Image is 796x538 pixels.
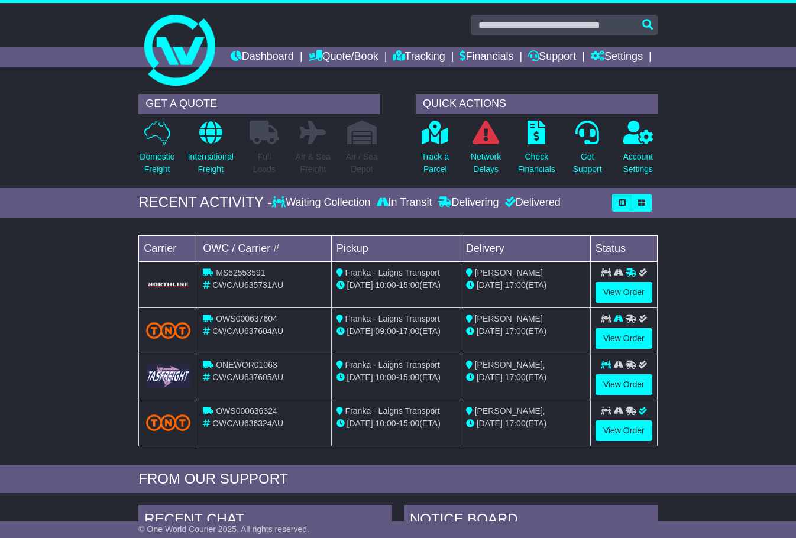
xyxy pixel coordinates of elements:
p: Network Delays [471,151,501,176]
span: 10:00 [376,372,396,382]
span: 17:00 [505,326,526,336]
div: (ETA) [466,417,585,430]
a: View Order [596,328,652,349]
td: Carrier [139,235,198,261]
span: 09:00 [376,326,396,336]
img: GetCarrierServiceLogo [146,365,190,388]
a: Track aParcel [421,120,449,182]
span: [PERSON_NAME] [475,314,543,323]
span: 17:00 [505,280,526,290]
div: GET A QUOTE [138,94,380,114]
div: RECENT CHAT [138,505,392,537]
div: - (ETA) [336,371,456,384]
span: 15:00 [399,280,419,290]
span: [DATE] [477,372,503,382]
span: [DATE] [477,419,503,428]
span: [DATE] [347,419,373,428]
span: [DATE] [347,326,373,336]
p: Full Loads [250,151,279,176]
p: Track a Parcel [422,151,449,176]
span: 15:00 [399,419,419,428]
p: Air / Sea Depot [346,151,378,176]
span: OWS000636324 [216,406,277,416]
span: [PERSON_NAME], [475,406,545,416]
div: - (ETA) [336,279,456,291]
p: Air & Sea Freight [296,151,331,176]
div: Delivered [502,196,561,209]
span: [DATE] [477,280,503,290]
div: (ETA) [466,325,585,338]
div: NOTICE BOARD [404,505,658,537]
span: 15:00 [399,372,419,382]
span: Franka - Laigns Transport [345,406,440,416]
span: [DATE] [347,372,373,382]
div: RECENT ACTIVITY - [138,194,272,211]
div: QUICK ACTIONS [416,94,658,114]
span: 10:00 [376,419,396,428]
img: TNT_Domestic.png [146,414,190,430]
div: FROM OUR SUPPORT [138,471,657,488]
span: [PERSON_NAME] [475,268,543,277]
div: Waiting Collection [272,196,373,209]
span: 17:00 [505,419,526,428]
td: Pickup [331,235,461,261]
a: View Order [596,420,652,441]
span: Franka - Laigns Transport [345,314,440,323]
span: OWS000637604 [216,314,277,323]
span: Franka - Laigns Transport [345,360,440,370]
span: 17:00 [399,326,419,336]
a: NetworkDelays [470,120,501,182]
a: Settings [591,47,643,67]
td: Status [590,235,657,261]
div: In Transit [374,196,435,209]
div: (ETA) [466,371,585,384]
img: TNT_Domestic.png [146,322,190,338]
span: [DATE] [347,280,373,290]
a: CheckFinancials [517,120,556,182]
span: Franka - Laigns Transport [345,268,440,277]
a: AccountSettings [623,120,654,182]
a: Tracking [393,47,445,67]
a: Support [528,47,576,67]
span: 17:00 [505,372,526,382]
a: Financials [460,47,513,67]
span: © One World Courier 2025. All rights reserved. [138,524,309,534]
td: OWC / Carrier # [198,235,331,261]
a: Dashboard [231,47,294,67]
p: Check Financials [518,151,555,176]
span: MS52553591 [216,268,265,277]
span: [DATE] [477,326,503,336]
a: View Order [596,374,652,395]
span: ONEWOR01063 [216,360,277,370]
span: 10:00 [376,280,396,290]
p: Get Support [573,151,602,176]
span: OWCAU635731AU [212,280,283,290]
img: GetCarrierServiceLogo [146,281,190,289]
p: Domestic Freight [140,151,174,176]
a: DomesticFreight [139,120,174,182]
a: GetSupport [572,120,603,182]
span: [PERSON_NAME], [475,360,545,370]
a: Quote/Book [309,47,378,67]
a: View Order [596,282,652,303]
span: OWCAU636324AU [212,419,283,428]
div: Delivering [435,196,502,209]
p: International Freight [188,151,234,176]
div: - (ETA) [336,417,456,430]
div: - (ETA) [336,325,456,338]
span: OWCAU637605AU [212,372,283,382]
a: InternationalFreight [187,120,234,182]
p: Account Settings [623,151,653,176]
td: Delivery [461,235,590,261]
span: OWCAU637604AU [212,326,283,336]
div: (ETA) [466,279,585,291]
